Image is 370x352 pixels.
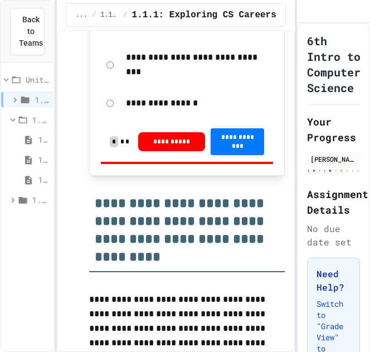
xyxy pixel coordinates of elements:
span: / [92,11,96,20]
button: Back to Teams [10,8,45,55]
h2: Assignment Details [307,186,360,218]
span: 1.1: Exploring CS Careers [100,11,119,20]
span: Back to Teams [19,14,43,49]
span: 1.2.3 Professional Communication Challenge [38,174,49,186]
span: ... [75,11,87,20]
span: Unit 1: Careers & Professionalism [26,74,49,85]
span: 1.3: Ethics in Computing [32,194,49,206]
div: No due date set [307,222,360,249]
h3: Need Help? [317,267,350,294]
span: 1.2.2 Review - Professional Communication [38,154,49,166]
span: / [123,11,127,20]
span: 1.1: Exploring CS Careers [35,94,49,105]
div: [PERSON_NAME] [310,154,357,164]
span: 1.1.1: Exploring CS Careers [132,8,276,22]
h1: 6th Intro to Computer Science [307,33,361,95]
span: 1.2: Professional Communication [32,114,49,126]
h2: Your Progress [307,114,360,145]
span: 1.2.1 Professional Communication [38,134,49,146]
